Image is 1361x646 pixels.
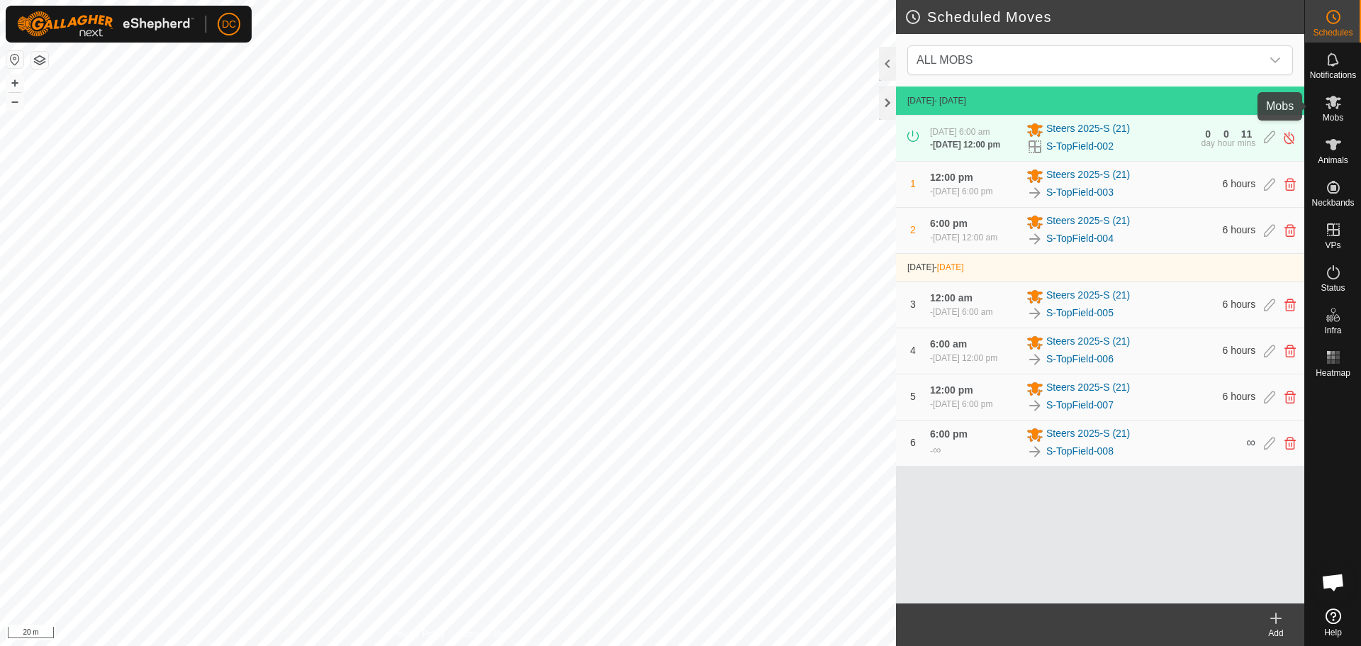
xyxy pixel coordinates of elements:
a: Open chat [1312,561,1355,603]
span: 12:00 pm [930,172,973,183]
div: day [1201,139,1214,147]
span: 6:00 am [930,338,967,350]
span: - [DATE] [934,96,966,106]
span: Schedules [1313,28,1352,37]
div: - [930,138,1000,151]
span: 6 hours [1223,178,1256,189]
span: 6 hours [1223,391,1256,402]
span: Mobs [1323,113,1343,122]
a: S-TopField-004 [1046,231,1114,246]
span: Steers 2025-S (21) [1046,213,1130,230]
span: 6:00 pm [930,428,968,440]
button: – [6,93,23,110]
span: 12:00 am [930,292,973,303]
img: To [1026,305,1043,322]
a: S-TopField-008 [1046,444,1114,459]
span: 6 hours [1223,299,1256,310]
span: Steers 2025-S (21) [1046,334,1130,351]
span: 3 [910,299,916,310]
div: - [930,442,941,459]
span: [DATE] 6:00 pm [933,399,992,409]
div: dropdown trigger [1261,46,1289,74]
span: 2 [910,224,916,235]
span: - [934,262,964,272]
span: 4 [910,345,916,356]
span: Status [1321,284,1345,292]
div: - [930,185,992,198]
span: 5 [910,391,916,402]
h2: Scheduled Moves [904,9,1304,26]
span: Steers 2025-S (21) [1046,380,1130,397]
span: ∞ [1246,435,1255,450]
span: 6 hours [1223,345,1256,356]
span: [DATE] [907,262,934,272]
img: To [1026,351,1043,368]
span: ALL MOBS [917,54,973,66]
span: 1 [910,178,916,189]
a: S-TopField-003 [1046,185,1114,200]
span: Steers 2025-S (21) [1046,121,1130,138]
span: Heatmap [1316,369,1350,377]
span: [DATE] [907,96,934,106]
span: Notifications [1310,71,1356,79]
img: To [1026,184,1043,201]
span: Help [1324,628,1342,637]
span: 6:00 pm [930,218,968,229]
span: ∞ [933,444,941,456]
a: Privacy Policy [392,628,445,640]
span: [DATE] 12:00 am [933,233,997,243]
a: S-TopField-007 [1046,398,1114,413]
button: + [6,74,23,91]
span: ALL MOBS [911,46,1261,74]
span: 6 [910,437,916,448]
div: 0 [1205,129,1211,139]
a: S-TopField-006 [1046,352,1114,367]
span: 12:00 pm [930,384,973,396]
button: Map Layers [31,52,48,69]
span: [DATE] 12:00 pm [933,140,1000,150]
button: Reset Map [6,51,23,68]
img: To [1026,397,1043,414]
span: Steers 2025-S (21) [1046,167,1130,184]
span: Steers 2025-S (21) [1046,288,1130,305]
div: 11 [1241,129,1253,139]
span: Infra [1324,326,1341,335]
div: - [930,352,997,364]
span: [DATE] 6:00 am [930,127,990,137]
div: - [930,398,992,411]
a: S-TopField-002 [1046,139,1114,154]
span: DC [222,17,236,32]
img: Gallagher Logo [17,11,194,37]
img: Turn off schedule move [1282,130,1296,145]
span: [DATE] [937,262,964,272]
span: VPs [1325,241,1340,250]
span: 6 hours [1223,224,1256,235]
a: Help [1305,603,1361,642]
span: Neckbands [1311,199,1354,207]
span: Animals [1318,156,1348,165]
div: mins [1238,139,1255,147]
span: [DATE] 12:00 pm [933,353,997,363]
img: To [1026,443,1043,460]
img: To [1026,230,1043,247]
a: S-TopField-005 [1046,306,1114,321]
span: [DATE] 6:00 am [933,307,992,317]
span: Steers 2025-S (21) [1046,426,1130,443]
div: - [930,231,997,244]
div: Add [1248,627,1304,640]
div: 0 [1223,129,1229,139]
a: Contact Us [462,628,504,640]
div: hour [1218,139,1235,147]
span: [DATE] 6:00 pm [933,186,992,196]
div: - [930,306,992,318]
